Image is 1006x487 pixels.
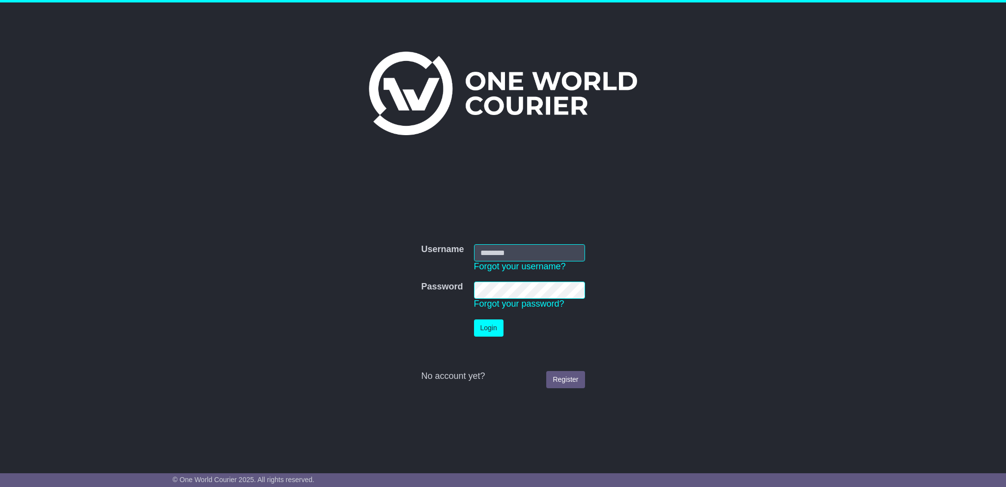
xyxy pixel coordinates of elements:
[474,299,564,309] a: Forgot your password?
[369,52,637,135] img: One World
[421,282,463,292] label: Password
[421,371,585,382] div: No account yet?
[474,319,503,337] button: Login
[546,371,585,388] a: Register
[421,244,464,255] label: Username
[172,476,314,484] span: © One World Courier 2025. All rights reserved.
[474,261,566,271] a: Forgot your username?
